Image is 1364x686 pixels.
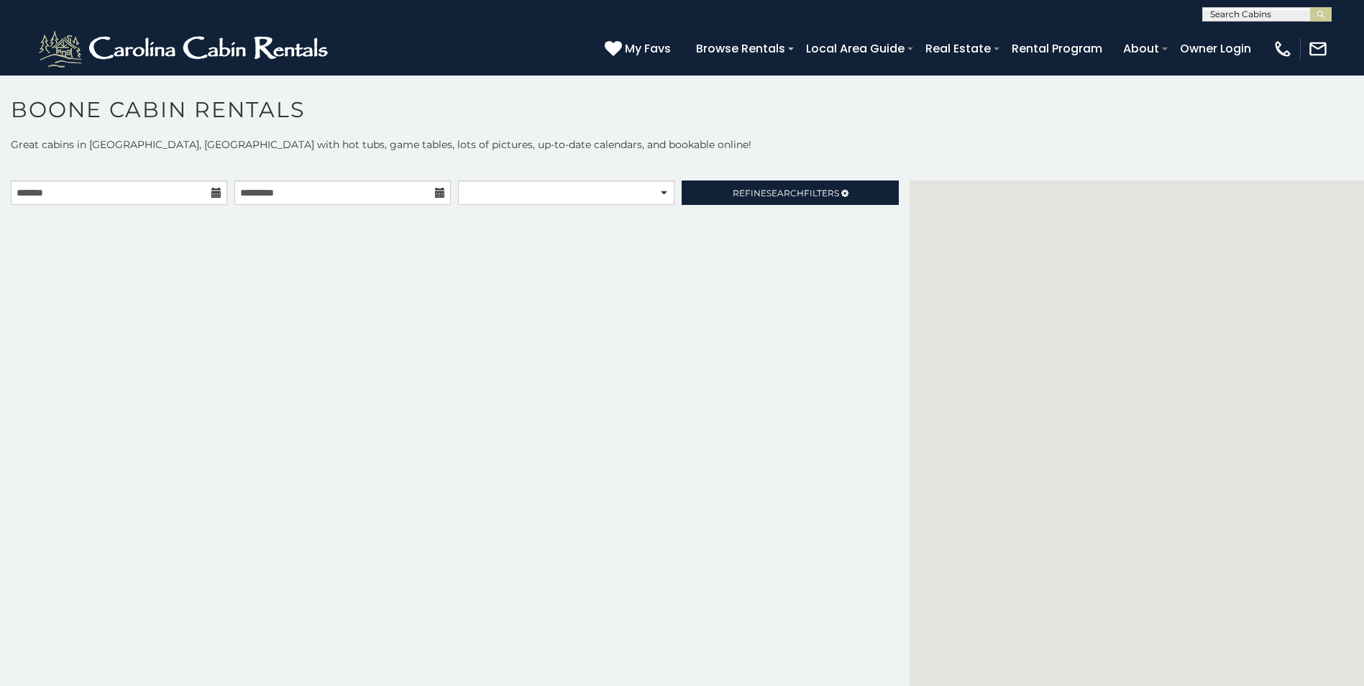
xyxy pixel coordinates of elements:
[689,36,792,61] a: Browse Rentals
[682,180,898,205] a: RefineSearchFilters
[1273,39,1293,59] img: phone-regular-white.png
[1173,36,1258,61] a: Owner Login
[1308,39,1328,59] img: mail-regular-white.png
[625,40,671,58] span: My Favs
[799,36,912,61] a: Local Area Guide
[605,40,674,58] a: My Favs
[766,188,804,198] span: Search
[1004,36,1109,61] a: Rental Program
[918,36,998,61] a: Real Estate
[733,188,839,198] span: Refine Filters
[36,27,334,70] img: White-1-2.png
[1116,36,1166,61] a: About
